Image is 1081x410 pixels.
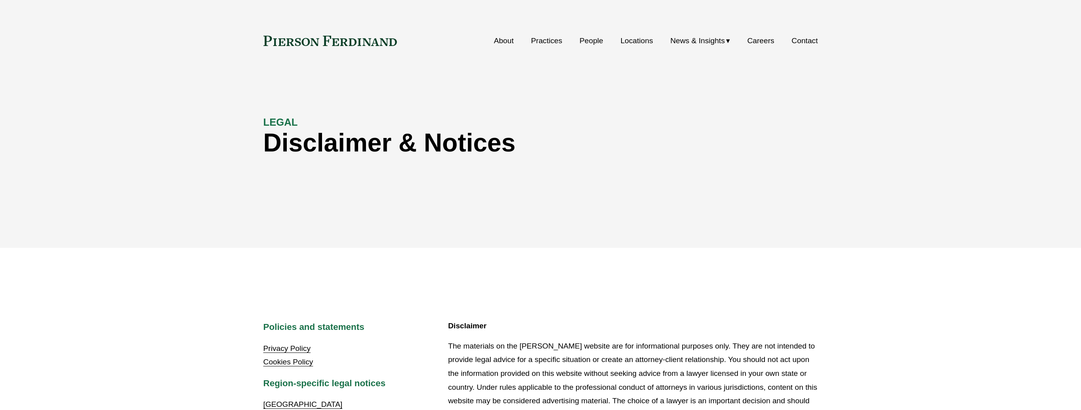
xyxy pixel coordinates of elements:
a: Careers [747,33,774,48]
strong: Disclaimer [448,322,486,330]
a: Privacy Policy [263,344,311,353]
a: Cookies Policy [263,358,313,366]
strong: LEGAL [263,117,298,128]
span: News & Insights [670,34,725,48]
a: People [580,33,603,48]
a: [GEOGRAPHIC_DATA] [263,400,343,408]
strong: Policies and statements [263,322,364,332]
a: About [494,33,514,48]
strong: Region-specific legal notices [263,378,386,388]
a: Locations [620,33,653,48]
a: folder dropdown [670,33,730,48]
a: Contact [791,33,818,48]
a: Practices [531,33,562,48]
h1: Disclaimer & Notices [263,128,679,157]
